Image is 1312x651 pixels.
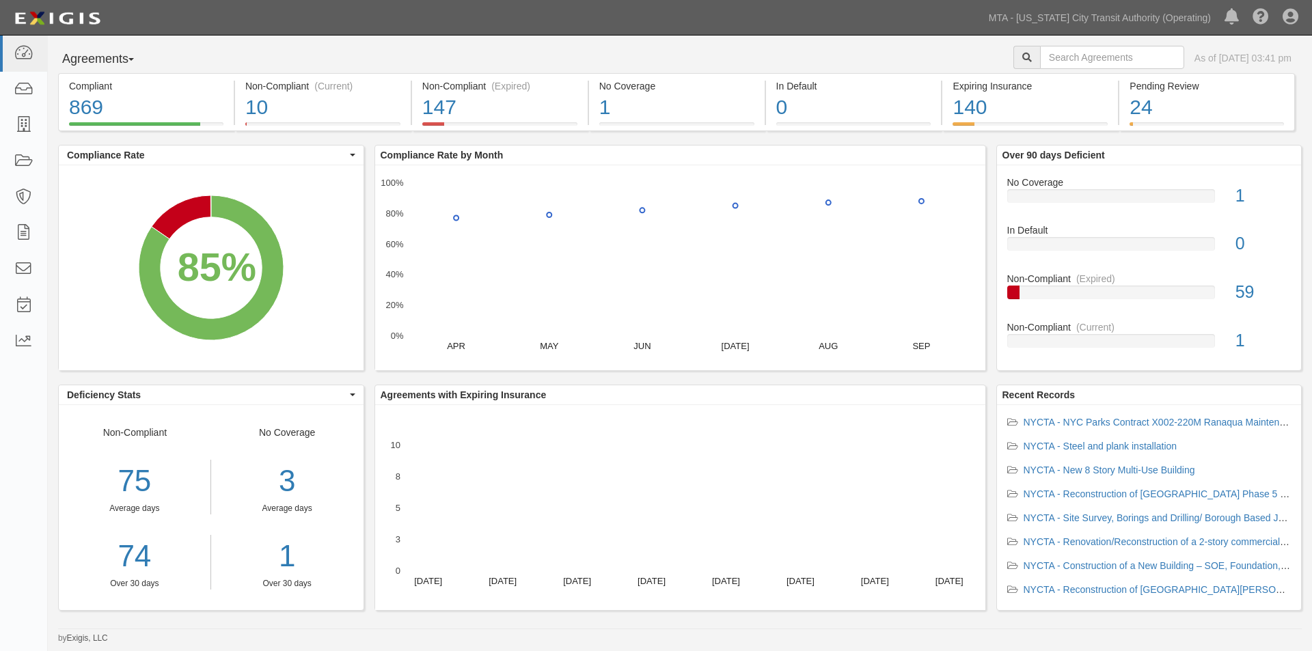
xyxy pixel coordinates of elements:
[385,208,403,219] text: 80%
[1225,329,1301,353] div: 1
[69,79,223,93] div: Compliant
[819,341,838,351] text: AUG
[721,341,749,351] text: [DATE]
[221,503,353,514] div: Average days
[1253,10,1269,26] i: Help Center - Complianz
[589,122,765,133] a: No Coverage1
[422,79,577,93] div: Non-Compliant (Expired)
[599,93,754,122] div: 1
[221,535,353,578] a: 1
[390,331,403,341] text: 0%
[1225,184,1301,208] div: 1
[381,389,547,400] b: Agreements with Expiring Insurance
[711,576,739,586] text: [DATE]
[59,503,210,514] div: Average days
[953,93,1108,122] div: 140
[59,385,364,404] button: Deficiency Stats
[221,578,353,590] div: Over 30 days
[1225,232,1301,256] div: 0
[1130,93,1284,122] div: 24
[1002,150,1105,161] b: Over 90 days Deficient
[59,578,210,590] div: Over 30 days
[1007,223,1291,272] a: In Default0
[58,633,108,644] small: by
[860,576,888,586] text: [DATE]
[67,388,346,402] span: Deficiency Stats
[1024,441,1177,452] a: NYCTA - Steel and plank installation
[1024,465,1195,475] a: NYCTA - New 8 Story Multi-Use Building
[982,4,1218,31] a: MTA - [US_STATE] City Transit Authority (Operating)
[935,576,963,586] text: [DATE]
[1007,176,1291,224] a: No Coverage1
[997,272,1302,286] div: Non-Compliant
[997,320,1302,334] div: Non-Compliant
[381,178,404,188] text: 100%
[540,341,559,351] text: MAY
[10,6,105,31] img: logo-5460c22ac91f19d4615b14bd174203de0afe785f0fc80cf4dbbc73dc1793850b.png
[375,165,985,370] svg: A chart.
[1194,51,1291,65] div: As of [DATE] 03:41 pm
[599,79,754,93] div: No Coverage
[390,440,400,450] text: 10
[395,471,400,482] text: 8
[1076,272,1115,286] div: (Expired)
[395,566,400,576] text: 0
[59,426,211,590] div: Non-Compliant
[1076,320,1115,334] div: (Current)
[563,576,591,586] text: [DATE]
[1040,46,1184,69] input: Search Agreements
[412,122,588,133] a: Non-Compliant(Expired)147
[997,176,1302,189] div: No Coverage
[395,503,400,513] text: 5
[1007,320,1291,359] a: Non-Compliant(Current)1
[211,426,364,590] div: No Coverage
[942,122,1118,133] a: Expiring Insurance140
[633,341,651,351] text: JUN
[59,535,210,578] a: 74
[997,223,1302,237] div: In Default
[59,460,210,503] div: 75
[245,93,400,122] div: 10
[385,238,403,249] text: 60%
[385,300,403,310] text: 20%
[776,93,931,122] div: 0
[58,122,234,133] a: Compliant869
[375,405,985,610] svg: A chart.
[67,633,108,643] a: Exigis, LLC
[491,79,530,93] div: (Expired)
[953,79,1108,93] div: Expiring Insurance
[489,576,517,586] text: [DATE]
[59,165,364,370] svg: A chart.
[638,576,666,586] text: [DATE]
[776,79,931,93] div: In Default
[178,239,256,295] div: 85%
[59,146,364,165] button: Compliance Rate
[1007,272,1291,320] a: Non-Compliant(Expired)59
[235,122,411,133] a: Non-Compliant(Current)10
[1225,280,1301,305] div: 59
[314,79,353,93] div: (Current)
[1130,79,1284,93] div: Pending Review
[67,148,346,162] span: Compliance Rate
[385,269,403,279] text: 40%
[422,93,577,122] div: 147
[1119,122,1295,133] a: Pending Review24
[221,460,353,503] div: 3
[381,150,504,161] b: Compliance Rate by Month
[786,576,814,586] text: [DATE]
[414,576,442,586] text: [DATE]
[69,93,223,122] div: 869
[912,341,930,351] text: SEP
[447,341,465,351] text: APR
[395,534,400,544] text: 3
[766,122,942,133] a: In Default0
[58,46,161,73] button: Agreements
[1002,389,1076,400] b: Recent Records
[245,79,400,93] div: Non-Compliant (Current)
